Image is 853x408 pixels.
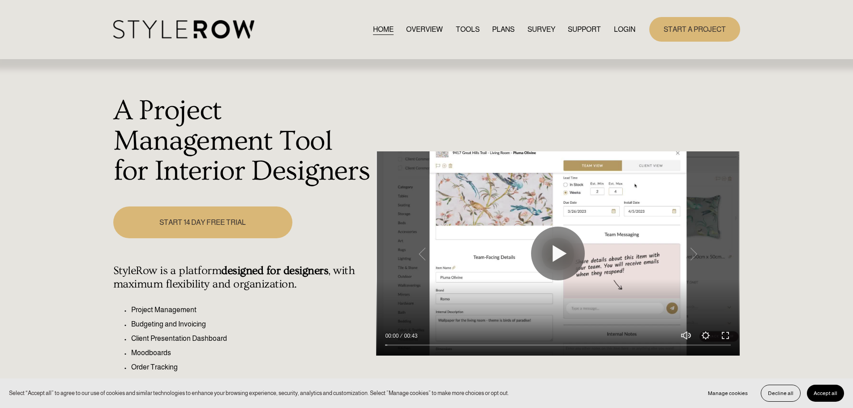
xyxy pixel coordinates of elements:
img: StyleRow [113,20,254,39]
strong: designed for designers [221,264,328,277]
button: Decline all [761,385,801,402]
div: Duration [401,331,420,340]
a: PLANS [492,23,514,35]
a: START 14 DAY FREE TRIAL [113,206,292,238]
span: Accept all [814,390,837,396]
h1: A Project Management Tool for Interior Designers [113,96,372,187]
span: SUPPORT [568,24,601,35]
button: Play [531,227,585,280]
p: Moodboards [131,348,372,358]
p: Budgeting and Invoicing [131,319,372,330]
a: START A PROJECT [649,17,740,42]
a: OVERVIEW [406,23,443,35]
a: HOME [373,23,394,35]
button: Manage cookies [701,385,754,402]
a: TOOLS [456,23,480,35]
span: Decline all [768,390,793,396]
div: Current time [385,331,401,340]
p: Order Tracking [131,362,372,373]
span: Manage cookies [708,390,748,396]
p: Client Presentation Dashboard [131,333,372,344]
a: SURVEY [527,23,555,35]
p: Project Management [131,305,372,315]
a: LOGIN [614,23,635,35]
a: folder dropdown [568,23,601,35]
input: Seek [385,342,731,348]
p: Select “Accept all” to agree to our use of cookies and similar technologies to enhance your brows... [9,389,509,397]
button: Accept all [807,385,844,402]
h4: StyleRow is a platform , with maximum flexibility and organization. [113,264,372,291]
